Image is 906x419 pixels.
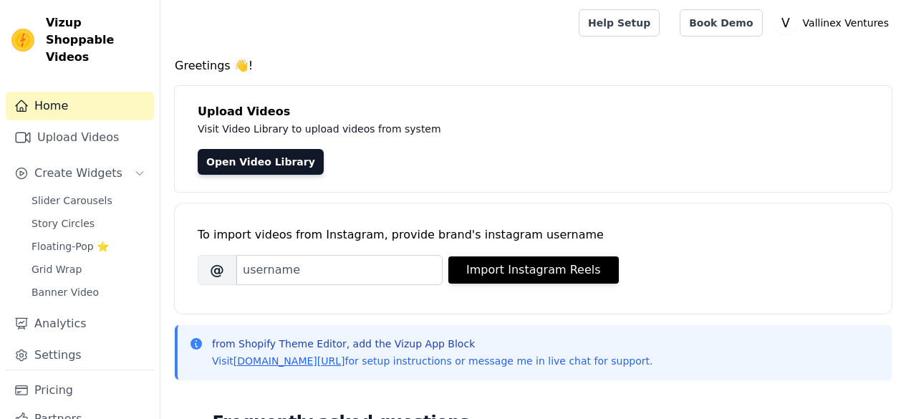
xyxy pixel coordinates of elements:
[233,355,345,367] a: [DOMAIN_NAME][URL]
[198,103,869,120] h4: Upload Videos
[6,309,154,338] a: Analytics
[236,255,443,285] input: username
[46,14,148,66] span: Vizup Shoppable Videos
[34,165,122,182] span: Create Widgets
[23,236,154,256] a: Floating-Pop ⭐
[23,213,154,233] a: Story Circles
[32,239,109,254] span: Floating-Pop ⭐
[448,256,619,284] button: Import Instagram Reels
[32,216,95,231] span: Story Circles
[6,159,154,188] button: Create Widgets
[781,16,790,30] text: V
[212,354,652,368] p: Visit for setup instructions or message me in live chat for support.
[32,285,99,299] span: Banner Video
[6,123,154,152] a: Upload Videos
[6,376,154,405] a: Pricing
[797,10,895,36] p: Vallinex Ventures
[774,10,895,36] button: V Vallinex Ventures
[23,259,154,279] a: Grid Wrap
[198,149,324,175] a: Open Video Library
[32,193,112,208] span: Slider Carousels
[680,9,762,37] a: Book Demo
[32,262,82,276] span: Grid Wrap
[175,57,892,74] h4: Greetings 👋!
[23,191,154,211] a: Slider Carousels
[23,282,154,302] a: Banner Video
[198,120,839,138] p: Visit Video Library to upload videos from system
[6,341,154,370] a: Settings
[6,92,154,120] a: Home
[212,337,652,351] p: from Shopify Theme Editor, add the Vizup App Block
[11,29,34,52] img: Vizup
[198,226,869,244] div: To import videos from Instagram, provide brand's instagram username
[198,255,236,285] span: @
[579,9,660,37] a: Help Setup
